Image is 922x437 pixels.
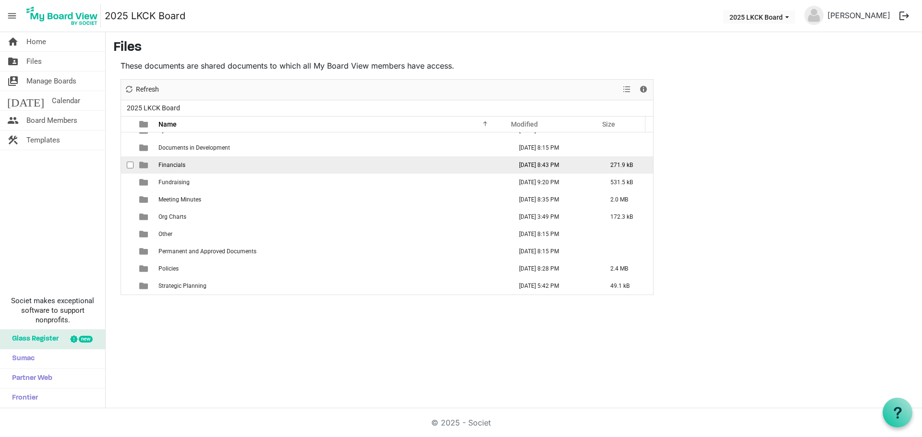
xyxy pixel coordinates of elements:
[600,260,653,277] td: 2.4 MB is template cell column header Size
[24,4,105,28] a: My Board View Logo
[894,6,914,26] button: logout
[7,71,19,91] span: switch_account
[133,174,156,191] td: is template cell column header type
[621,83,632,95] button: View dropdownbutton
[158,248,256,255] span: Permanent and Approved Documents
[7,52,19,71] span: folder_shared
[804,6,824,25] img: no-profile-picture.svg
[26,52,42,71] span: Files
[125,102,182,114] span: 2025 LKCK Board
[123,83,161,95] button: Refresh
[26,71,76,91] span: Manage Boards
[156,260,509,277] td: Policies is template cell column header Name
[26,32,46,51] span: Home
[121,225,133,243] td: checkbox
[509,139,600,156] td: June 26, 2025 8:15 PM column header Modified
[156,208,509,225] td: Org Charts is template cell column header Name
[135,83,160,95] span: Refresh
[133,277,156,295] td: is template cell column header type
[156,243,509,260] td: Permanent and Approved Documents is template cell column header Name
[156,156,509,174] td: Financials is template cell column header Name
[26,130,60,150] span: Templates
[121,208,133,225] td: checkbox
[158,265,179,272] span: Policies
[509,191,600,208] td: July 02, 2025 8:35 PM column header Modified
[7,389,38,408] span: Frontier
[158,283,206,289] span: Strategic Planning
[79,336,93,343] div: new
[600,225,653,243] td: is template cell column header Size
[158,120,177,128] span: Name
[600,191,653,208] td: 2.0 MB is template cell column header Size
[509,208,600,225] td: September 11, 2025 3:49 PM column header Modified
[121,243,133,260] td: checkbox
[602,120,615,128] span: Size
[156,139,509,156] td: Documents in Development is template cell column header Name
[24,4,101,28] img: My Board View Logo
[156,277,509,295] td: Strategic Planning is template cell column header Name
[158,196,201,203] span: Meeting Minutes
[509,243,600,260] td: June 26, 2025 8:15 PM column header Modified
[600,243,653,260] td: is template cell column header Size
[4,296,101,325] span: Societ makes exceptional software to support nonprofits.
[7,111,19,130] span: people
[7,330,59,349] span: Glass Register
[509,277,600,295] td: September 10, 2025 5:42 PM column header Modified
[121,191,133,208] td: checkbox
[156,191,509,208] td: Meeting Minutes is template cell column header Name
[158,231,172,237] span: Other
[600,156,653,174] td: 271.9 kB is template cell column header Size
[158,144,230,151] span: Documents in Development
[509,260,600,277] td: July 02, 2025 8:28 PM column header Modified
[121,60,654,71] p: These documents are shared documents to which all My Board View members have access.
[156,225,509,243] td: Other is template cell column header Name
[158,162,185,168] span: Financials
[7,130,19,150] span: construction
[637,83,650,95] button: Details
[635,80,652,100] div: Details
[121,174,133,191] td: checkbox
[113,40,914,56] h3: Files
[121,260,133,277] td: checkbox
[3,7,21,25] span: menu
[7,32,19,51] span: home
[600,277,653,295] td: 49.1 kB is template cell column header Size
[52,91,80,110] span: Calendar
[619,80,635,100] div: View
[133,225,156,243] td: is template cell column header type
[158,127,177,134] span: Bylaws
[7,91,44,110] span: [DATE]
[121,80,162,100] div: Refresh
[509,225,600,243] td: June 26, 2025 8:15 PM column header Modified
[600,208,653,225] td: 172.3 kB is template cell column header Size
[121,156,133,174] td: checkbox
[600,174,653,191] td: 531.5 kB is template cell column header Size
[509,156,600,174] td: July 02, 2025 8:43 PM column header Modified
[133,243,156,260] td: is template cell column header type
[133,156,156,174] td: is template cell column header type
[133,139,156,156] td: is template cell column header type
[105,6,185,25] a: 2025 LKCK Board
[133,208,156,225] td: is template cell column header type
[600,139,653,156] td: is template cell column header Size
[723,10,795,24] button: 2025 LKCK Board dropdownbutton
[121,277,133,295] td: checkbox
[133,191,156,208] td: is template cell column header type
[824,6,894,25] a: [PERSON_NAME]
[7,349,35,368] span: Sumac
[511,120,538,128] span: Modified
[158,213,186,220] span: Org Charts
[133,260,156,277] td: is template cell column header type
[156,174,509,191] td: Fundraising is template cell column header Name
[121,139,133,156] td: checkbox
[7,369,52,388] span: Partner Web
[509,174,600,191] td: September 16, 2025 9:20 PM column header Modified
[431,418,491,427] a: © 2025 - Societ
[26,111,77,130] span: Board Members
[158,179,190,186] span: Fundraising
